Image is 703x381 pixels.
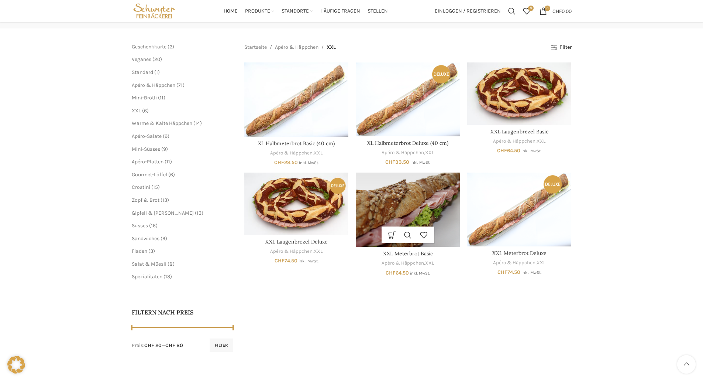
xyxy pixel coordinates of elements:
[132,261,166,267] a: Salat & Müesli
[275,258,285,264] span: CHF
[165,133,168,139] span: 9
[132,273,162,280] a: Spezialitäten
[265,238,328,245] a: XXL Laugenbrezel Deluxe
[132,44,166,50] a: Geschenkkarte
[132,146,160,152] a: Mini-Süsses
[162,235,165,242] span: 9
[132,108,141,114] a: XXL
[410,271,430,276] small: inkl. MwSt.
[244,43,267,51] a: Startseite
[552,8,562,14] span: CHF
[178,82,183,88] span: 71
[132,7,177,14] a: Site logo
[165,342,183,348] span: CHF 80
[521,149,541,153] small: inkl. MwSt.
[383,250,433,257] a: XXL Meterbrot Basic
[132,222,148,229] span: Süsses
[244,62,348,137] a: XL Halbmeterbrot Basic (40 cm)
[156,69,158,75] span: 1
[270,248,313,255] a: Apéro & Häppchen
[169,261,173,267] span: 8
[545,6,550,11] span: 0
[493,138,535,145] a: Apéro & Häppchen
[536,4,575,18] a: 0 CHF0.00
[492,250,547,256] a: XXL Meterbrot Deluxe
[327,43,336,51] span: XXL
[382,260,424,267] a: Apéro & Häppchen
[497,147,520,154] bdi: 64.50
[275,43,318,51] a: Apéro & Häppchen
[244,150,348,157] div: ,
[170,171,173,178] span: 6
[356,149,460,156] div: ,
[160,95,163,101] span: 11
[356,62,460,136] a: XL Halbmeterbrot Deluxe (40 cm)
[132,95,157,101] a: Mini-Brötli
[180,4,431,18] div: Main navigation
[132,69,153,75] span: Standard
[368,4,388,18] a: Stellen
[282,8,309,15] span: Standorte
[497,269,520,275] bdi: 74.50
[320,8,360,15] span: Häufige Fragen
[275,258,297,264] bdi: 74.50
[195,120,200,126] span: 14
[132,308,234,316] h5: Filtern nach Preis
[382,149,424,156] a: Apéro & Häppchen
[258,140,335,147] a: XL Halbmeterbrot Basic (40 cm)
[224,8,238,15] span: Home
[132,184,150,190] span: Crostini
[368,8,388,15] span: Stellen
[519,4,534,18] a: 0
[537,138,545,145] a: XXL
[314,248,323,255] a: XXL
[245,8,270,15] span: Produkte
[467,259,571,266] div: ,
[386,270,409,276] bdi: 64.50
[144,108,147,114] span: 6
[163,146,166,152] span: 9
[132,159,163,165] span: Apéro-Platten
[528,6,534,11] span: 0
[552,8,572,14] bdi: 0.00
[162,197,167,203] span: 13
[519,4,534,18] div: Meine Wunschliste
[245,4,274,18] a: Produkte
[132,235,159,242] a: Sandwiches
[153,184,158,190] span: 15
[299,160,319,165] small: inkl. MwSt.
[356,260,460,267] div: ,
[490,128,548,135] a: XXL Laugenbrezel Basic
[169,44,172,50] span: 2
[497,269,507,275] span: CHF
[537,259,545,266] a: XXL
[132,197,159,203] a: Zopf & Brot
[299,259,318,263] small: inkl. MwSt.
[132,342,183,349] div: Preis: —
[244,248,348,255] div: ,
[435,8,501,14] span: Einloggen / Registrieren
[551,44,571,51] a: Filter
[132,133,162,139] a: Apéro-Salate
[504,4,519,18] a: Suchen
[224,4,238,18] a: Home
[410,160,430,165] small: inkl. MwSt.
[132,171,167,178] a: Gourmet-Löffel
[165,273,170,280] span: 13
[244,43,336,51] nav: Breadcrumb
[210,339,233,352] button: Filter
[497,147,507,154] span: CHF
[132,210,194,216] a: Gipfeli & [PERSON_NAME]
[425,260,434,267] a: XXL
[356,173,460,247] a: XXL Meterbrot Basic
[154,56,160,62] span: 20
